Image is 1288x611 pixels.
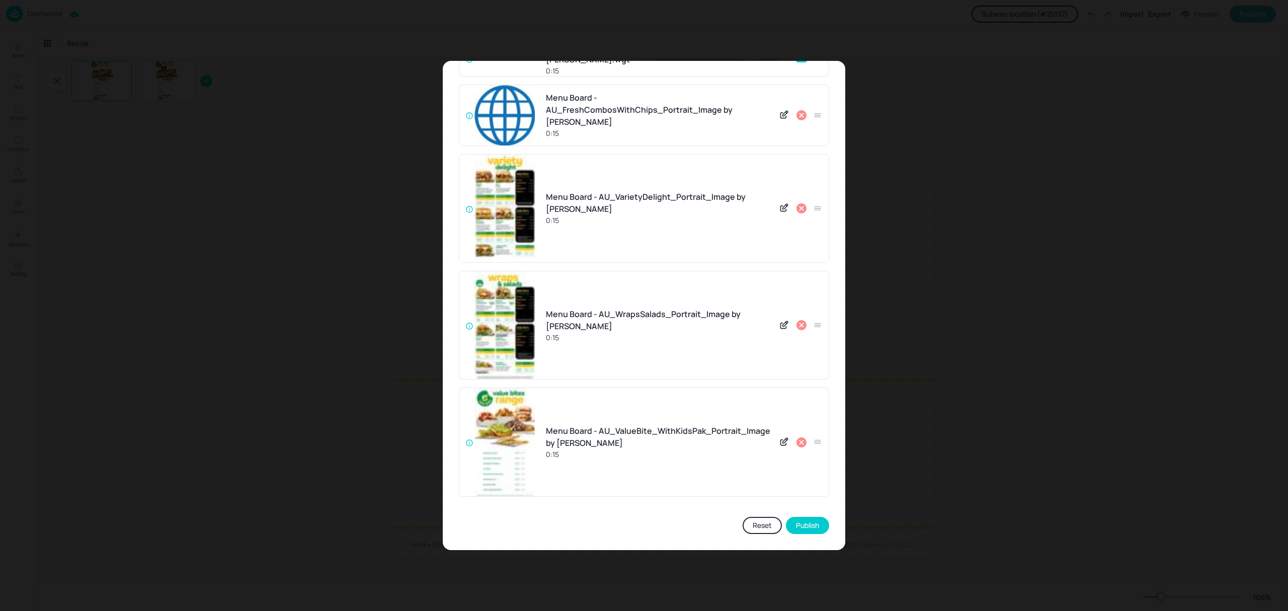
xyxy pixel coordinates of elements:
div: 0:15 [546,215,773,225]
div: 0:15 [546,65,789,76]
div: 0:15 [546,449,773,460]
div: Menu Board - AU_ValueBite_WithKidsPak_Portrait_Image by [PERSON_NAME] [546,425,773,449]
button: Reset [743,517,782,534]
img: DG6FAHnxz237zDNpneaZxw%3D%3D [474,155,535,262]
div: 0:15 [546,128,773,138]
div: Menu Board - AU_FreshCombosWithChips_Portrait_Image by [PERSON_NAME] [546,92,773,128]
div: Menu Board - AU_WrapsSalads_Portrait_Image by [PERSON_NAME] [546,308,773,332]
div: 0:15 [546,332,773,343]
img: WIqk%2FYOMukuhR0JT525XqA%3D%3D [474,271,535,379]
img: Gkz6kuIkn%2B1ou9yDv3OTSw%3D%3D [474,85,535,145]
img: tKLU6xIV4Q9rJMP6%2BUWCrA%3D%3D [474,388,535,496]
button: Publish [786,517,829,534]
div: Menu Board - AU_VarietyDelight_Portrait_Image by [PERSON_NAME] [546,191,773,215]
